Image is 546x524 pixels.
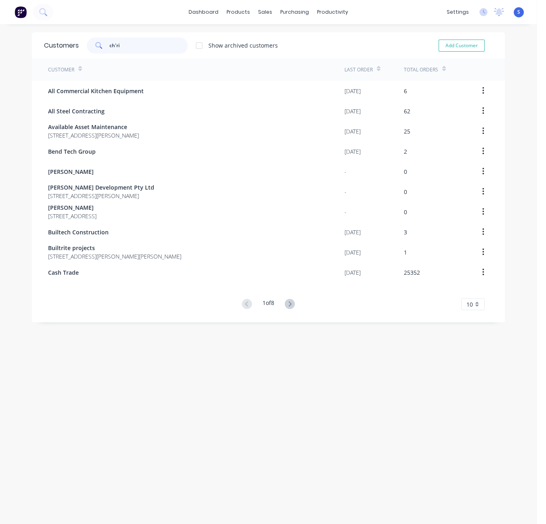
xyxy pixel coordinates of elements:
span: All Commercial Kitchen Equipment [48,87,144,95]
span: S [517,8,520,16]
div: products [223,6,254,18]
span: Bend Tech Group [48,147,96,156]
div: 0 [404,167,407,176]
span: [STREET_ADDRESS][PERSON_NAME] [48,192,154,200]
span: Builtech Construction [48,228,109,236]
div: purchasing [276,6,313,18]
div: [DATE] [344,87,361,95]
div: 25352 [404,268,420,277]
a: dashboard [185,6,223,18]
div: [DATE] [344,127,361,136]
div: [DATE] [344,107,361,115]
div: 3 [404,228,407,236]
div: - [344,167,346,176]
div: 1 of 8 [262,299,274,310]
span: [PERSON_NAME] Development Pty Ltd [48,183,154,192]
div: 62 [404,107,410,115]
span: 10 [466,300,473,309]
span: [STREET_ADDRESS] [48,212,97,220]
span: Builtrite projects [48,244,181,252]
span: [PERSON_NAME] [48,203,97,212]
div: Total Orders [404,66,438,73]
span: [STREET_ADDRESS][PERSON_NAME] [48,131,139,140]
div: Show archived customers [208,41,278,50]
span: [STREET_ADDRESS][PERSON_NAME][PERSON_NAME] [48,252,181,261]
span: Cash Trade [48,268,79,277]
span: Available Asset Maintenance [48,123,139,131]
div: - [344,188,346,196]
div: productivity [313,6,352,18]
div: 2 [404,147,407,156]
img: Factory [15,6,27,18]
input: Search customers... [109,38,188,54]
div: 0 [404,208,407,216]
div: - [344,208,346,216]
div: Last Order [344,66,373,73]
div: 0 [404,188,407,196]
div: [DATE] [344,268,361,277]
div: [DATE] [344,228,361,236]
div: sales [254,6,276,18]
span: All Steel Contracting [48,107,105,115]
span: [PERSON_NAME] [48,167,94,176]
div: [DATE] [344,147,361,156]
div: [DATE] [344,248,361,257]
div: Customer [48,66,74,73]
div: settings [443,6,473,18]
div: 25 [404,127,410,136]
button: Add Customer [439,40,485,52]
div: 6 [404,87,407,95]
div: Customers [44,41,79,50]
div: 1 [404,248,407,257]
